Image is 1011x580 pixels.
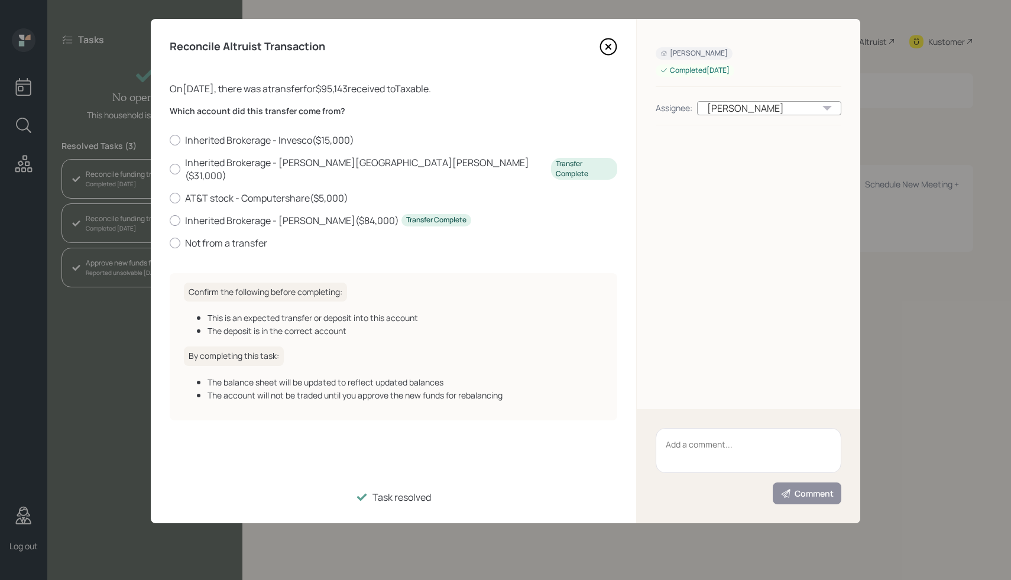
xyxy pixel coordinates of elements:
label: Inherited Brokerage - Invesco ( $15,000 ) [170,134,617,147]
h4: Reconcile Altruist Transaction [170,40,325,53]
div: The deposit is in the correct account [208,325,603,337]
div: [PERSON_NAME] [697,101,841,115]
div: Task resolved [372,490,431,504]
div: The balance sheet will be updated to reflect updated balances [208,376,603,388]
label: Inherited Brokerage - [PERSON_NAME] ( $84,000 ) [170,214,617,227]
div: Comment [780,488,834,500]
label: Not from a transfer [170,236,617,250]
div: [PERSON_NAME] [660,48,728,59]
label: AT&T stock - Computershare ( $5,000 ) [170,192,617,205]
div: Transfer Complete [406,215,466,225]
div: The account will not be traded until you approve the new funds for rebalancing [208,389,603,401]
div: Transfer Complete [556,159,613,179]
div: On [DATE] , there was a transfer for $95,143 received to Taxable . [170,82,617,96]
h6: By completing this task: [184,346,284,366]
label: Inherited Brokerage - [PERSON_NAME][GEOGRAPHIC_DATA][PERSON_NAME] ( $31,000 ) [170,156,617,182]
label: Which account did this transfer come from? [170,105,617,117]
div: This is an expected transfer or deposit into this account [208,312,603,324]
div: Assignee: [656,102,692,114]
div: Completed [DATE] [660,66,730,76]
button: Comment [773,482,841,504]
h6: Confirm the following before completing: [184,283,347,302]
